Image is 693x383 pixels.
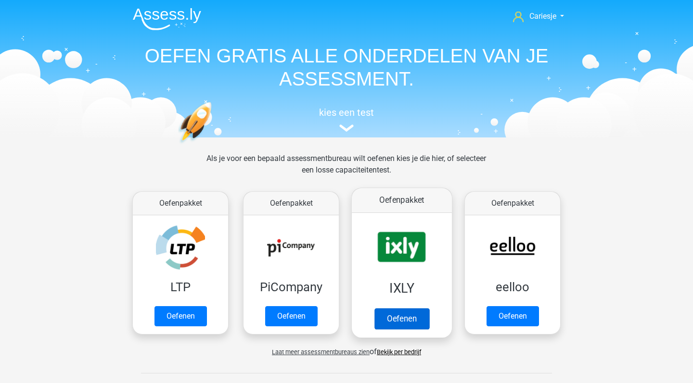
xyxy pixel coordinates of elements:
[529,12,556,21] span: Cariesje
[265,306,318,326] a: Oefenen
[377,348,421,356] a: Bekijk per bedrijf
[125,107,568,132] a: kies een test
[125,338,568,358] div: of
[339,124,354,132] img: assessment
[178,102,249,189] img: oefenen
[509,11,568,22] a: Cariesje
[199,153,494,187] div: Als je voor een bepaald assessmentbureau wilt oefenen kies je die hier, of selecteer een losse ca...
[133,8,201,30] img: Assessly
[125,44,568,90] h1: OEFEN GRATIS ALLE ONDERDELEN VAN JE ASSESSMENT.
[487,306,539,326] a: Oefenen
[154,306,207,326] a: Oefenen
[374,308,429,329] a: Oefenen
[125,107,568,118] h5: kies een test
[272,348,370,356] span: Laat meer assessmentbureaus zien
